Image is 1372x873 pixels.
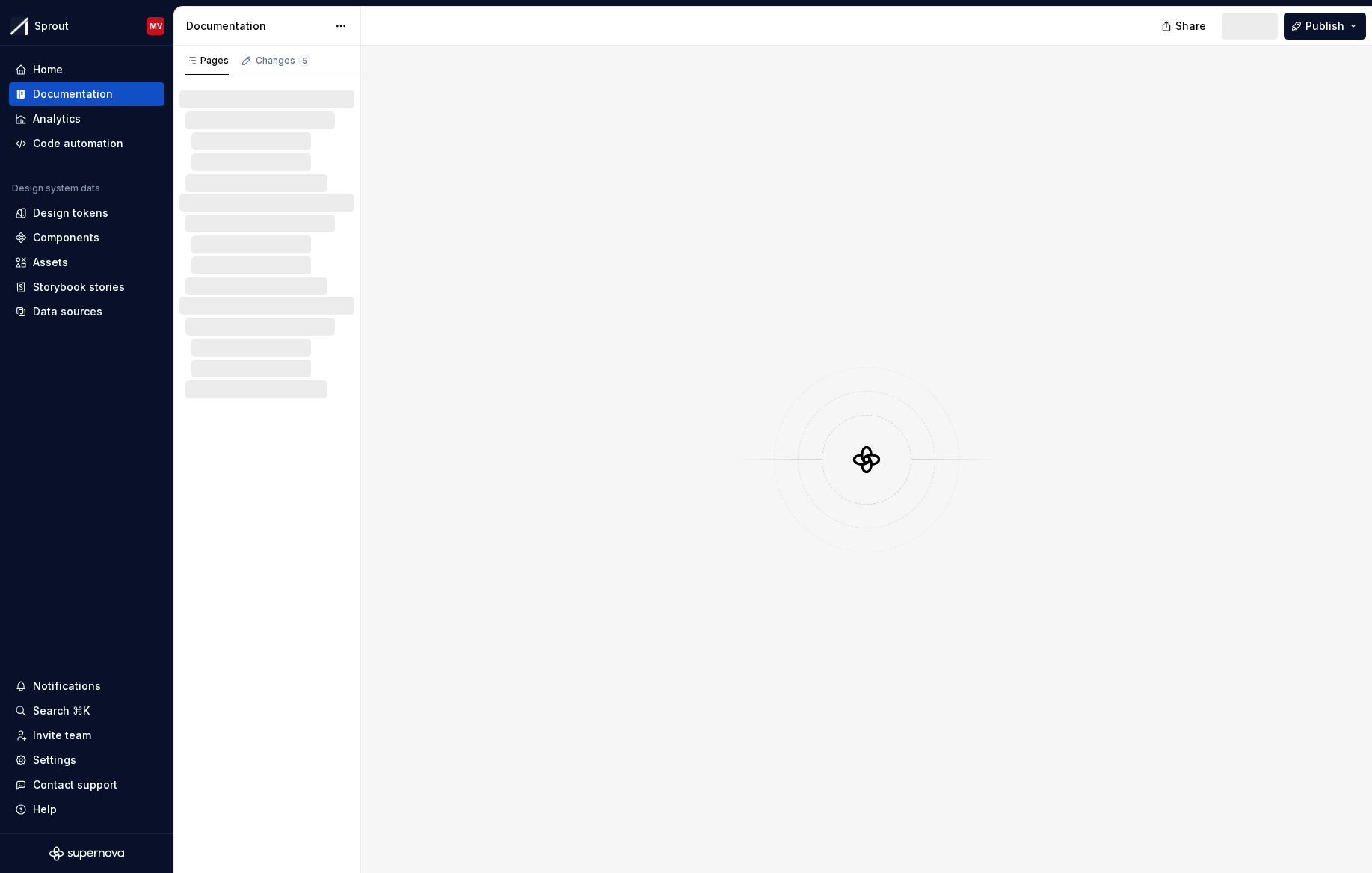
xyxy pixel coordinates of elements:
[12,182,100,194] div: Design system data
[186,19,327,34] div: Documentation
[185,55,229,67] div: Pages
[33,111,81,126] div: Analytics
[49,846,124,861] svg: Supernova Logo
[1175,19,1206,34] span: Share
[34,19,69,34] div: Sprout
[9,226,164,250] a: Components
[33,802,57,817] div: Help
[33,136,123,151] div: Code automation
[9,798,164,821] button: Help
[9,674,164,698] button: Notifications
[33,62,63,77] div: Home
[9,250,164,274] a: Assets
[9,773,164,797] button: Contact support
[10,17,28,35] img: b6c2a6ff-03c2-4811-897b-2ef07e5e0e51.png
[9,107,164,131] a: Analytics
[9,201,164,225] a: Design tokens
[33,206,108,220] div: Design tokens
[33,87,113,102] div: Documentation
[33,753,76,768] div: Settings
[9,132,164,155] a: Code automation
[1284,13,1366,40] button: Publish
[9,82,164,106] a: Documentation
[9,300,164,324] a: Data sources
[1154,13,1216,40] button: Share
[9,724,164,747] a: Invite team
[9,275,164,299] a: Storybook stories
[33,255,68,270] div: Assets
[33,280,125,294] div: Storybook stories
[33,777,117,792] div: Contact support
[298,55,310,67] span: 5
[33,304,102,319] div: Data sources
[9,748,164,772] a: Settings
[33,230,99,245] div: Components
[1305,19,1344,34] span: Publish
[256,55,310,67] div: Changes
[33,703,90,718] div: Search ⌘K
[33,679,101,694] div: Notifications
[9,699,164,723] button: Search ⌘K
[33,728,91,743] div: Invite team
[3,10,170,42] button: SproutMV
[150,20,162,32] div: MV
[9,58,164,81] a: Home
